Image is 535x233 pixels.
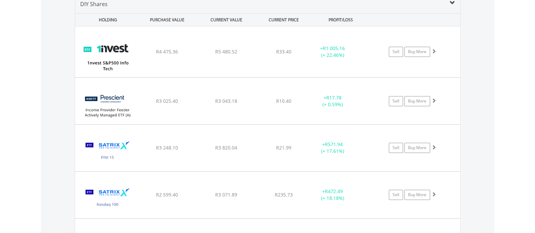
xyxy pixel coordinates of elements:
[389,143,403,153] a: Sell
[156,98,178,104] span: R3 025.40
[138,14,196,26] div: PURCHASE VALUE
[326,94,341,101] span: R17.78
[156,144,178,151] span: R3 248.10
[80,0,108,8] span: DIY Shares
[276,98,291,104] span: R10.40
[79,180,137,216] img: TFSA.STXNDQ.png
[215,98,237,104] span: R3 043.18
[307,188,358,202] div: + (+ 18.18%)
[198,14,255,26] div: CURRENT VALUE
[389,190,403,200] a: Sell
[307,45,358,59] div: + (+ 22.46%)
[404,143,430,153] a: Buy More
[215,48,237,55] span: R5 480.52
[156,191,178,198] span: R2 599.40
[389,47,403,57] a: Sell
[312,14,370,26] div: PROFIT/LOSS
[79,133,137,169] img: TFSA.STXFIN.png
[215,191,237,198] span: R3 071.89
[404,47,430,57] a: Buy More
[156,48,178,55] span: R4 475.36
[307,141,358,155] div: + (+ 17.61%)
[389,96,403,106] a: Sell
[215,144,237,151] span: R3 820.04
[257,14,310,26] div: CURRENT PRICE
[79,86,137,122] img: TFSA.PIPETF.png
[276,144,291,151] span: R21.99
[307,94,358,108] div: + (+ 0.59%)
[276,48,291,55] span: R33.40
[404,96,430,106] a: Buy More
[404,190,430,200] a: Buy More
[325,188,343,194] span: R472.49
[79,35,137,75] img: TFSA.ETF5IT.png
[323,45,345,51] span: R1 005.16
[325,141,343,147] span: R571.94
[75,14,137,26] div: HOLDING
[275,191,293,198] span: R235.73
